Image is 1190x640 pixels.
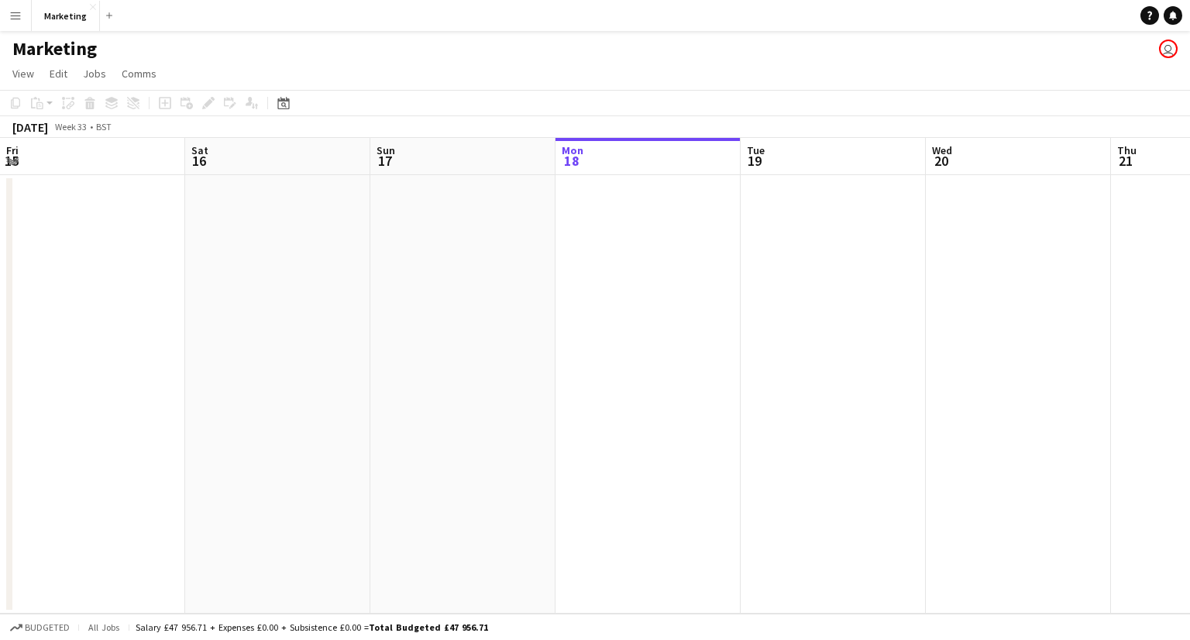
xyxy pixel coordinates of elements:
span: Week 33 [51,121,90,132]
span: 21 [1115,152,1137,170]
a: View [6,64,40,84]
span: 16 [189,152,208,170]
span: Edit [50,67,67,81]
span: Sun [377,143,395,157]
div: BST [96,121,112,132]
span: 17 [374,152,395,170]
h1: Marketing [12,37,97,60]
span: 15 [4,152,19,170]
span: 18 [559,152,583,170]
span: Total Budgeted £47 956.71 [369,621,488,633]
button: Marketing [32,1,100,31]
span: Thu [1117,143,1137,157]
span: Budgeted [25,622,70,633]
span: 20 [930,152,952,170]
span: Tue [747,143,765,157]
span: 19 [745,152,765,170]
a: Jobs [77,64,112,84]
span: View [12,67,34,81]
app-user-avatar: Liveforce Marketing [1159,40,1178,58]
a: Edit [43,64,74,84]
span: Sat [191,143,208,157]
span: Wed [932,143,952,157]
span: Mon [562,143,583,157]
span: Comms [122,67,156,81]
span: All jobs [85,621,122,633]
button: Budgeted [8,619,72,636]
span: Jobs [83,67,106,81]
a: Comms [115,64,163,84]
span: Fri [6,143,19,157]
div: [DATE] [12,119,48,135]
div: Salary £47 956.71 + Expenses £0.00 + Subsistence £0.00 = [136,621,488,633]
